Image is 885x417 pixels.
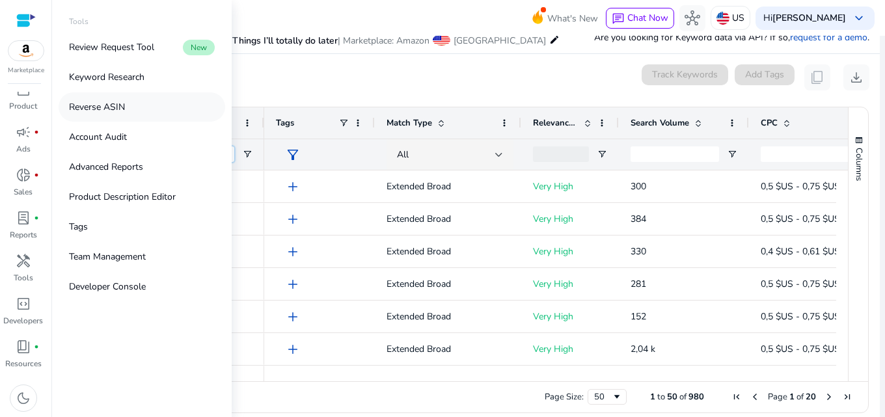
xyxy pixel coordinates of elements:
span: lab_profile [16,210,31,226]
span: fiber_manual_record [34,129,39,135]
span: Search Volume [631,117,689,129]
span: add [285,179,301,195]
span: handyman [16,253,31,269]
span: 281 [631,278,646,290]
span: chat [612,12,625,25]
p: Very High [533,173,607,200]
img: amazon.svg [8,41,44,61]
img: us.svg [716,12,729,25]
span: download [849,70,864,85]
span: Page [768,391,787,403]
button: hub [679,5,705,31]
span: Match Type [387,117,432,129]
p: Keyword Research [69,70,144,84]
span: 0,5 $US - 0,75 $US [761,278,840,290]
div: Next Page [824,392,834,402]
span: [GEOGRAPHIC_DATA] [454,34,546,47]
span: 50 [667,391,677,403]
p: Tags [69,220,88,234]
p: Team Management [69,250,146,263]
button: Open Filter Menu [727,149,737,159]
span: 980 [688,391,704,403]
button: download [843,64,869,90]
span: 0,4 $US - 0,61 $US [761,245,840,258]
div: Page Size: [545,391,584,403]
span: add [285,309,301,325]
div: 50 [594,391,612,403]
p: Hi [763,14,846,23]
span: | Marketplace: Amazon [338,34,429,47]
span: 0,5 $US - 0,75 $US [761,310,840,323]
span: filter_alt [285,147,301,163]
span: Chat Now [627,12,668,24]
span: book_4 [16,339,31,355]
span: add [285,342,301,357]
span: keyboard_arrow_down [851,10,867,26]
p: Account Audit [69,130,127,144]
p: Advanced Reports [69,160,143,174]
p: Extended Broad [387,271,510,297]
span: of [679,391,687,403]
span: 152 [631,310,646,323]
input: Search Volume Filter Input [631,146,719,162]
p: Extended Broad [387,336,510,362]
p: Reverse ASIN [69,100,125,114]
p: Very High [533,271,607,297]
p: Reports [10,229,37,241]
p: Product Description Editor [69,190,176,204]
p: Marketplace [8,66,44,75]
span: fiber_manual_record [34,172,39,178]
p: Very High [533,238,607,265]
p: Extended Broad [387,303,510,330]
div: Page Size [588,389,627,405]
span: 384 [631,213,646,225]
span: 1 [650,391,655,403]
span: Tags [276,117,294,129]
button: Open Filter Menu [597,149,607,159]
span: New [183,40,215,55]
p: US [732,7,744,29]
span: Things I’ll totally do later [232,34,338,47]
span: 1 [789,391,795,403]
p: Extended Broad [387,368,510,395]
span: inventory_2 [16,81,31,97]
span: hub [685,10,700,26]
span: donut_small [16,167,31,183]
b: [PERSON_NAME] [772,12,846,24]
p: Ads [16,143,31,155]
mat-icon: edit [549,32,560,47]
span: 2,04 k [631,343,655,355]
p: Extended Broad [387,238,510,265]
span: Columns [853,148,865,181]
p: Very High [533,336,607,362]
button: chatChat Now [606,8,674,29]
span: to [657,391,665,403]
span: add [285,276,301,292]
p: Developer Console [69,280,146,293]
span: campaign [16,124,31,140]
button: Open Filter Menu [242,149,252,159]
p: Sales [14,186,33,198]
p: Review Request Tool [69,40,154,54]
p: Tools [69,16,88,27]
span: fiber_manual_record [34,215,39,221]
span: 300 [631,180,646,193]
p: Very High [533,303,607,330]
span: 0,5 $US - 0,75 $US [761,180,840,193]
span: 0,5 $US - 0,75 $US [761,213,840,225]
span: fiber_manual_record [34,344,39,349]
p: Developers [3,315,43,327]
span: What's New [547,7,598,30]
div: Previous Page [750,392,760,402]
span: 0,5 $US - 0,75 $US [761,343,840,355]
p: Extended Broad [387,173,510,200]
span: CPC [761,117,778,129]
span: add [285,211,301,227]
span: 20 [806,391,816,403]
div: First Page [731,392,742,402]
p: Extended Broad [387,206,510,232]
div: Last Page [842,392,852,402]
p: Very High [533,206,607,232]
span: code_blocks [16,296,31,312]
p: Resources [5,358,42,370]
